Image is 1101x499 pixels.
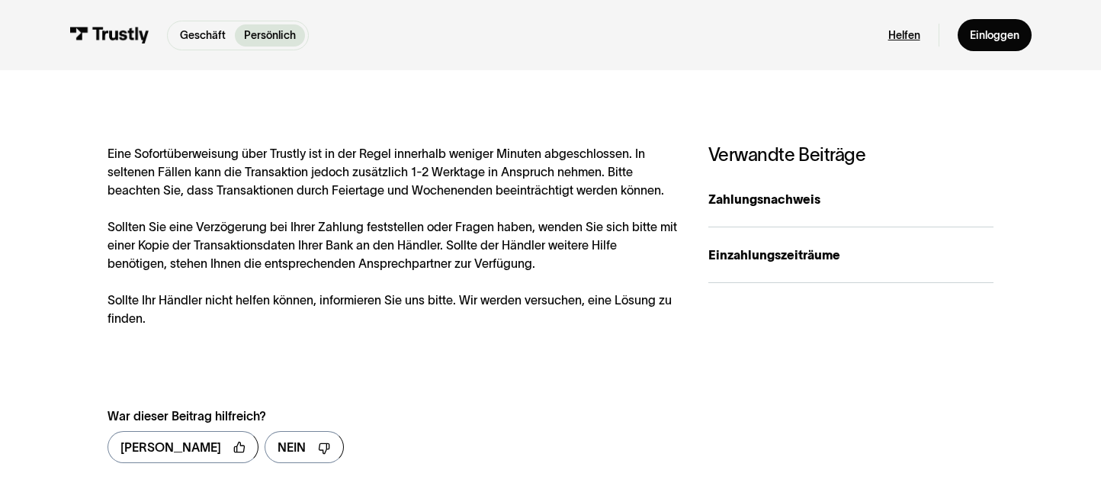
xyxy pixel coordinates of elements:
[108,431,258,463] a: [PERSON_NAME]
[108,220,677,270] font: Sollten Sie eine Verzögerung bei Ihrer Zahlung feststellen oder Fragen haben, wenden Sie sich bit...
[120,440,221,454] font: [PERSON_NAME]
[235,24,305,47] a: Persönlich
[958,19,1032,51] a: Einloggen
[888,29,920,41] font: Helfen
[180,29,226,41] font: Geschäft
[708,227,993,283] a: Einzahlungszeiträume
[970,29,1019,41] font: Einloggen
[708,248,840,262] font: Einzahlungszeiträume
[171,24,235,47] a: Geschäft
[244,29,296,41] font: Persönlich
[888,28,920,42] a: Helfen
[278,440,306,454] font: NEIN
[69,27,149,43] img: Trustly Logo
[708,172,993,227] a: Zahlungsnachweis
[708,192,820,206] font: Zahlungsnachweis
[108,409,266,423] font: War dieser Beitrag hilfreich?
[708,144,865,165] font: Verwandte Beiträge
[108,146,664,197] font: Eine Sofortüberweisung über Trustly ist in der Regel innerhalb weniger Minuten abgeschlossen. In ...
[108,293,672,325] font: Sollte Ihr Händler nicht helfen können, informieren Sie uns bitte. Wir werden versuchen, eine Lös...
[265,431,343,463] a: NEIN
